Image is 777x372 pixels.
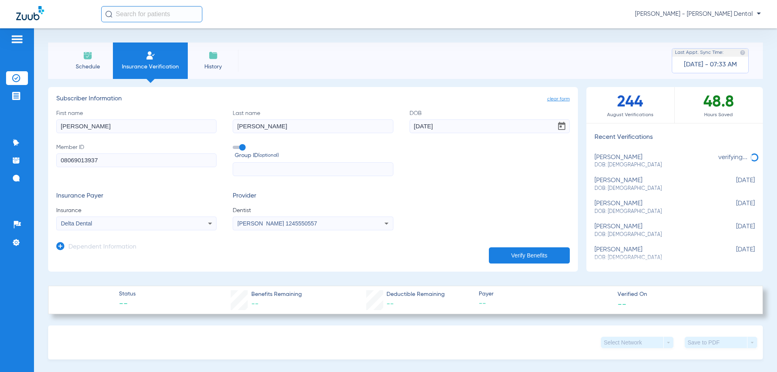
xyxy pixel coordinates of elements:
small: (optional) [258,151,279,160]
span: DOB: [DEMOGRAPHIC_DATA] [594,231,714,238]
span: Schedule [68,63,107,71]
span: Payer [479,290,611,298]
div: [PERSON_NAME] [594,200,714,215]
span: -- [251,300,259,308]
span: DOB: [DEMOGRAPHIC_DATA] [594,162,714,169]
img: Schedule [83,51,93,60]
img: last sync help info [740,50,745,55]
button: Verify Benefits [489,247,570,264]
span: Hours Saved [675,111,763,119]
span: Benefits Remaining [251,290,302,299]
span: Insurance Verification [119,63,182,71]
span: DOB: [DEMOGRAPHIC_DATA] [594,254,714,261]
span: [PERSON_NAME] - [PERSON_NAME] Dental [635,10,761,18]
div: 48.8 [675,87,763,123]
label: Member ID [56,143,217,176]
span: Deductible Remaining [386,290,445,299]
span: DOB: [DEMOGRAPHIC_DATA] [594,208,714,215]
input: DOBOpen calendar [410,119,570,133]
span: Verified On [618,290,749,299]
h3: Insurance Payer [56,192,217,200]
input: Member ID [56,153,217,167]
iframe: Chat Widget [737,333,777,372]
span: [DATE] [714,223,755,238]
span: Group ID [235,151,393,160]
div: [PERSON_NAME] [594,223,714,238]
span: -- [119,299,136,310]
span: [DATE] [714,246,755,261]
span: DOB: [DEMOGRAPHIC_DATA] [594,185,714,192]
label: Last name [233,109,393,133]
span: [DATE] [714,200,755,215]
div: 244 [586,87,675,123]
span: History [194,63,232,71]
input: First name [56,119,217,133]
span: clear form [547,95,570,103]
span: [DATE] [714,177,755,192]
input: Last name [233,119,393,133]
span: verifying... [718,154,747,161]
span: [DATE] - 07:33 AM [684,61,737,69]
label: DOB [410,109,570,133]
span: Status [119,290,136,298]
span: Delta Dental [61,220,92,227]
span: -- [479,299,611,309]
h3: Subscriber Information [56,95,570,103]
span: Insurance [56,206,217,215]
button: Open calendar [554,118,570,134]
label: First name [56,109,217,133]
img: Zuub Logo [16,6,44,20]
img: Manual Insurance Verification [146,51,155,60]
div: [PERSON_NAME] [594,246,714,261]
h3: Provider [233,192,393,200]
img: Search Icon [105,11,113,18]
h3: Dependent Information [68,243,136,251]
span: Last Appt. Sync Time: [675,49,724,57]
span: -- [618,300,626,308]
span: August Verifications [586,111,674,119]
img: History [208,51,218,60]
h3: Recent Verifications [586,134,763,142]
input: Search for patients [101,6,202,22]
div: [PERSON_NAME] [594,154,714,169]
span: -- [386,300,394,308]
img: hamburger-icon [11,34,23,44]
span: [PERSON_NAME] 1245550557 [238,220,317,227]
div: [PERSON_NAME] [594,177,714,192]
span: Dentist [233,206,393,215]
